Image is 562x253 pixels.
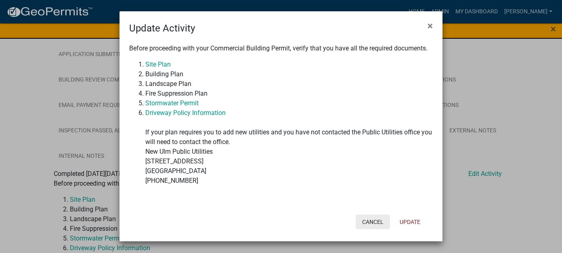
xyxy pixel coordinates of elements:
[356,215,390,229] button: Cancel
[129,44,433,53] p: Before proceeding with your Commercial Building Permit, verify that you have all the required doc...
[129,21,195,36] h4: Update Activity
[421,15,439,37] button: Close
[145,61,171,68] a: Site Plan
[145,99,199,107] a: Stormwater Permit
[393,215,427,229] button: Update
[145,89,433,98] li: Fire Suppression Plan
[145,79,433,89] li: Landscape Plan
[145,109,226,117] a: Driveway Policy Information
[145,69,433,79] li: Building Plan
[145,108,433,195] li: If your plan requires you to add new utilities and you have not contacted the Public Utilities of...
[428,20,433,31] span: ×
